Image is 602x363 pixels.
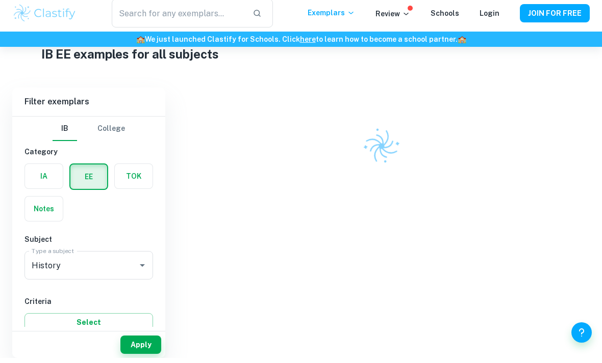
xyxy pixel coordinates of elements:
div: Filter type choice [53,122,125,146]
h6: Filter exemplars [12,93,165,121]
a: here [300,40,316,48]
input: Search for any exemplars... [112,4,244,33]
span: 🏫 [136,40,145,48]
button: Help and Feedback [571,327,592,348]
span: 🏫 [458,40,466,48]
a: Login [480,14,499,22]
button: IA [25,169,63,193]
label: Type a subject [32,252,74,260]
h6: Subject [24,239,153,250]
img: Clastify logo [357,126,406,176]
a: Schools [431,14,459,22]
h6: Criteria [24,301,153,312]
button: Notes [25,202,63,226]
button: Select [24,318,153,337]
button: IB [53,122,77,146]
h6: We just launched Clastify for Schools. Click to learn how to become a school partner. [2,39,600,50]
p: Exemplars [308,12,355,23]
button: Apply [120,341,161,359]
h1: IB EE examples for all subjects [41,50,561,68]
img: Clastify logo [12,8,77,29]
button: Open [135,263,149,277]
button: TOK [115,169,153,193]
button: EE [70,170,107,194]
button: JOIN FOR FREE [520,9,590,27]
button: College [97,122,125,146]
h6: Category [24,151,153,162]
p: Review [375,13,410,24]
